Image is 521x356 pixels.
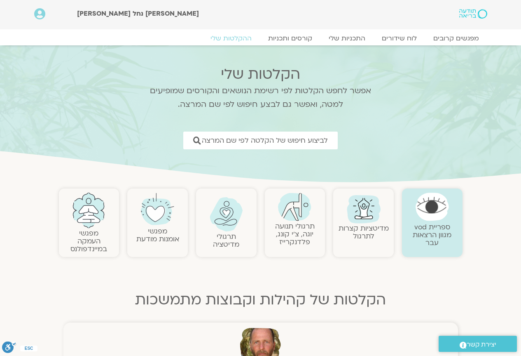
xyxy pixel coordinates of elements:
[275,222,315,247] a: תרגולי תנועהיוגה, צ׳י קונג, פלדנקרייז
[77,9,199,18] span: [PERSON_NAME] נחל [PERSON_NAME]
[425,34,487,42] a: מפגשים קרובים
[34,34,487,42] nav: Menu
[202,137,328,144] span: לביצוע חיפוש של הקלטה לפי שם המרצה
[439,336,517,352] a: יצירת קשר
[213,232,239,249] a: תרגולימדיטציה
[183,132,338,149] a: לביצוע חיפוש של הקלטה לפי שם המרצה
[139,66,382,83] h2: הקלטות שלי
[59,292,463,308] h2: הקלטות של קהילות וקבוצות מתמשכות
[260,34,320,42] a: קורסים ותכניות
[202,34,260,42] a: ההקלטות שלי
[70,229,107,254] a: מפגשיהעמקה במיינדפולנס
[413,222,451,248] a: ספריית vodמגוון הרצאות עבר
[136,226,179,244] a: מפגשיאומנות מודעת
[139,84,382,111] p: אפשר לחפש הקלטות לפי רשימת הנושאים והקורסים שמופיעים למטה, ואפשר גם לבצע חיפוש לפי שם המרצה.
[467,339,496,350] span: יצירת קשר
[320,34,374,42] a: התכניות שלי
[374,34,425,42] a: לוח שידורים
[339,224,389,241] a: מדיטציות קצרות לתרגול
